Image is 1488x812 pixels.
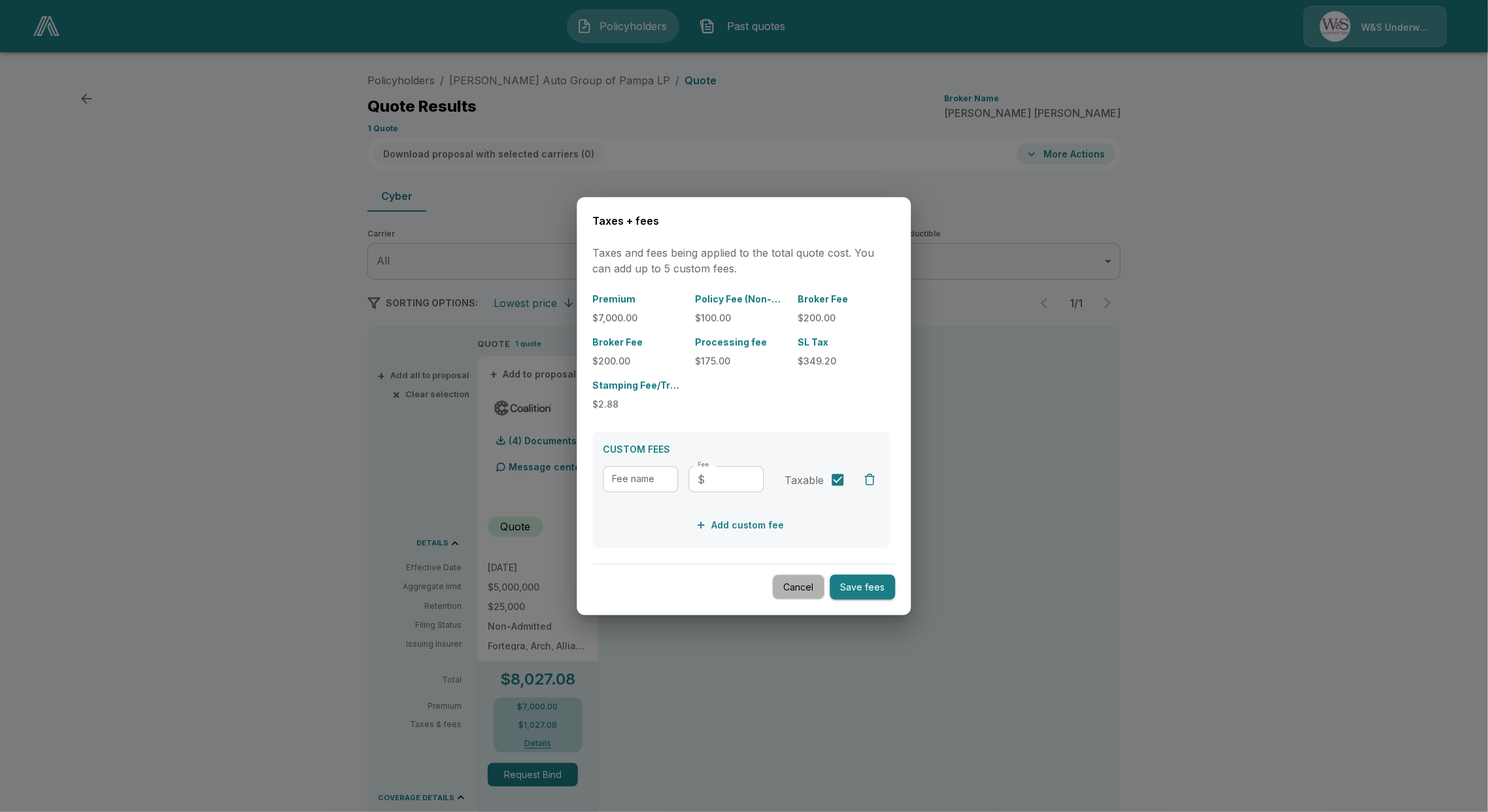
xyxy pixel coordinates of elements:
p: Policy Fee (Non-Commissionable) [696,292,788,306]
p: CUSTOM FEES [603,442,880,456]
p: $349.20 [798,354,890,368]
button: Add custom fee [694,513,790,538]
p: $175.00 [696,354,788,368]
span: Taxable [785,472,824,488]
p: $2.88 [593,397,685,411]
p: Stamping Fee/Transaction/Regulatory Fee [593,378,685,392]
p: Taxes and fees being applied to the total quote cost. You can add up to 5 custom fees. [593,245,896,276]
p: $100.00 [696,311,788,325]
button: Cancel [773,574,825,600]
p: $200.00 [593,354,685,368]
p: SL Tax [798,335,890,349]
p: Broker Fee [593,335,685,349]
p: $ [698,472,705,487]
p: $7,000.00 [593,311,685,325]
p: Processing fee [696,335,788,349]
p: Premium [593,292,685,306]
h6: Taxes + fees [593,212,896,229]
p: Broker Fee [798,292,890,306]
p: $200.00 [798,311,890,325]
button: Save fees [830,574,896,600]
label: Fee [698,461,709,469]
